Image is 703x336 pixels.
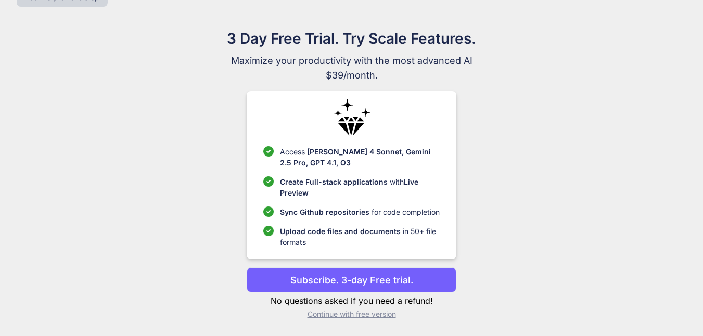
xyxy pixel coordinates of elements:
span: Upload code files and documents [280,227,401,236]
p: for code completion [280,206,440,217]
p: in 50+ file formats [280,226,440,248]
span: Maximize your productivity with the most advanced AI [177,54,527,68]
span: Sync Github repositories [280,208,369,216]
p: Access [280,146,440,168]
span: [PERSON_NAME] 4 Sonnet, Gemini 2.5 Pro, GPT 4.1, O3 [280,147,431,167]
p: with [280,176,440,198]
button: Subscribe. 3-day Free trial. [247,267,456,292]
span: Create Full-stack applications [280,177,390,186]
p: No questions asked if you need a refund! [247,294,456,307]
img: checklist [263,146,274,157]
p: Subscribe. 3-day Free trial. [290,273,413,287]
img: checklist [263,226,274,236]
p: Continue with free version [247,309,456,319]
h1: 3 Day Free Trial. Try Scale Features. [177,28,527,49]
img: checklist [263,206,274,217]
img: checklist [263,176,274,187]
span: $39/month. [177,68,527,83]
